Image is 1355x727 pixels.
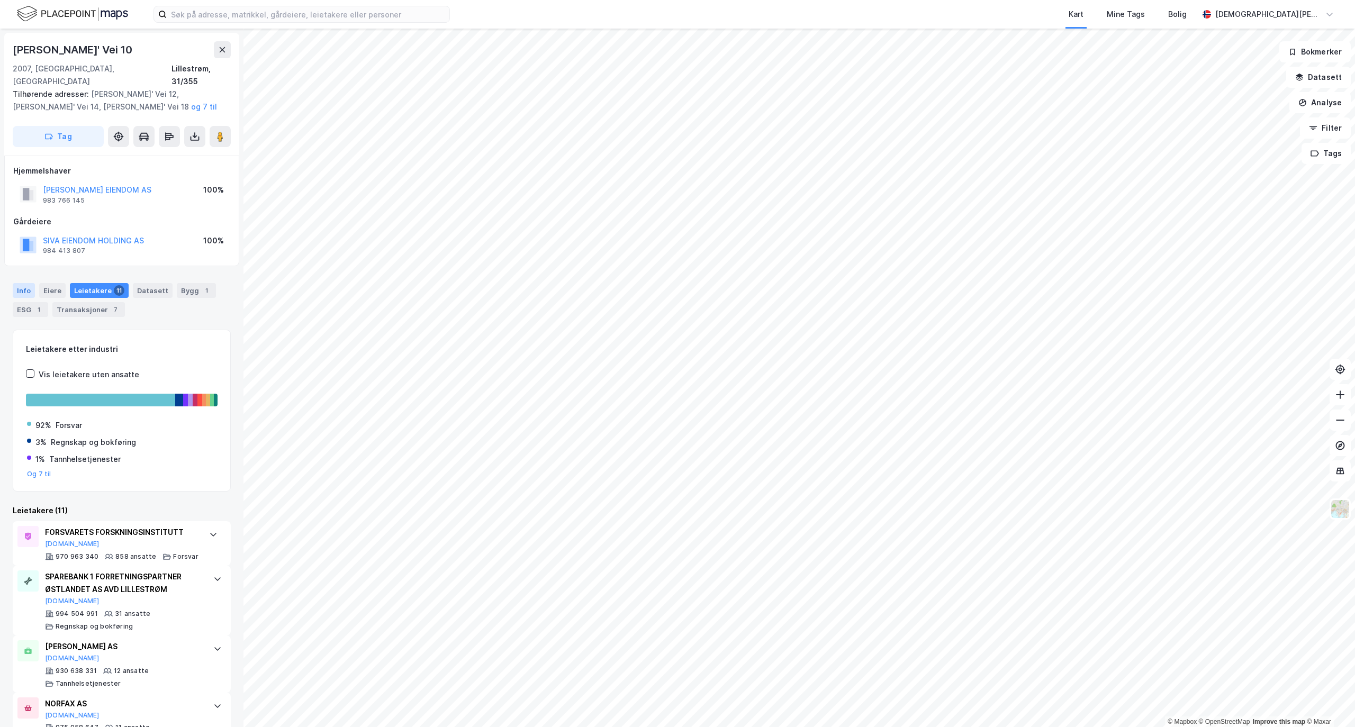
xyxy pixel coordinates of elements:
div: 2007, [GEOGRAPHIC_DATA], [GEOGRAPHIC_DATA] [13,62,171,88]
button: [DOMAIN_NAME] [45,654,100,662]
div: 7 [110,304,121,315]
div: 100% [203,184,224,196]
button: Tag [13,126,104,147]
div: Lillestrøm, 31/355 [171,62,231,88]
a: Mapbox [1168,718,1197,725]
div: 92% [35,419,51,432]
div: Tannhelsetjenester [49,453,121,466]
div: [PERSON_NAME] AS [45,640,203,653]
div: 984 413 807 [43,247,85,255]
input: Søk på adresse, matrikkel, gårdeiere, leietakere eller personer [167,6,449,22]
div: [PERSON_NAME]' Vei 12, [PERSON_NAME]' Vei 14, [PERSON_NAME]' Vei 18 [13,88,222,113]
div: 100% [203,234,224,247]
button: Og 7 til [27,470,51,478]
div: NORFAX AS [45,697,203,710]
div: [DEMOGRAPHIC_DATA][PERSON_NAME] [1215,8,1321,21]
div: FORSVARETS FORSKNINGSINSTITUTT [45,526,198,539]
div: Leietakere etter industri [26,343,218,356]
div: Tannhelsetjenester [56,679,121,688]
div: Vis leietakere uten ansatte [39,368,139,381]
button: Analyse [1289,92,1351,113]
div: Mine Tags [1107,8,1145,21]
div: SPAREBANK 1 FORRETNINGSPARTNER ØSTLANDET AS AVD LILLESTRØM [45,570,203,596]
div: Gårdeiere [13,215,230,228]
div: Leietakere [70,283,129,298]
div: Info [13,283,35,298]
div: 930 638 331 [56,667,97,675]
div: 983 766 145 [43,196,85,205]
div: Datasett [133,283,173,298]
div: 12 ansatte [114,667,149,675]
button: Filter [1300,117,1351,139]
div: Eiere [39,283,66,298]
div: 11 [114,285,124,296]
div: Regnskap og bokføring [56,622,133,631]
div: Forsvar [173,552,198,561]
div: [PERSON_NAME]' Vei 10 [13,41,134,58]
img: logo.f888ab2527a4732fd821a326f86c7f29.svg [17,5,128,23]
div: 1% [35,453,45,466]
button: Datasett [1286,67,1351,88]
div: 1 [201,285,212,296]
button: Tags [1302,143,1351,164]
span: Tilhørende adresser: [13,89,91,98]
button: [DOMAIN_NAME] [45,711,100,720]
div: Regnskap og bokføring [51,436,136,449]
div: Hjemmelshaver [13,165,230,177]
button: [DOMAIN_NAME] [45,597,100,605]
iframe: Chat Widget [1302,676,1355,727]
div: 970 963 340 [56,552,98,561]
a: OpenStreetMap [1199,718,1250,725]
div: Transaksjoner [52,302,125,317]
button: Bokmerker [1279,41,1351,62]
div: 1 [33,304,44,315]
div: Kontrollprogram for chat [1302,676,1355,727]
div: ESG [13,302,48,317]
div: 858 ansatte [115,552,156,561]
div: 31 ansatte [115,610,150,618]
img: Z [1330,499,1350,519]
div: Kart [1069,8,1083,21]
div: Leietakere (11) [13,504,231,517]
div: 994 504 991 [56,610,98,618]
div: 3% [35,436,47,449]
div: Forsvar [56,419,82,432]
div: Bolig [1168,8,1187,21]
a: Improve this map [1253,718,1305,725]
button: [DOMAIN_NAME] [45,540,100,548]
div: Bygg [177,283,216,298]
